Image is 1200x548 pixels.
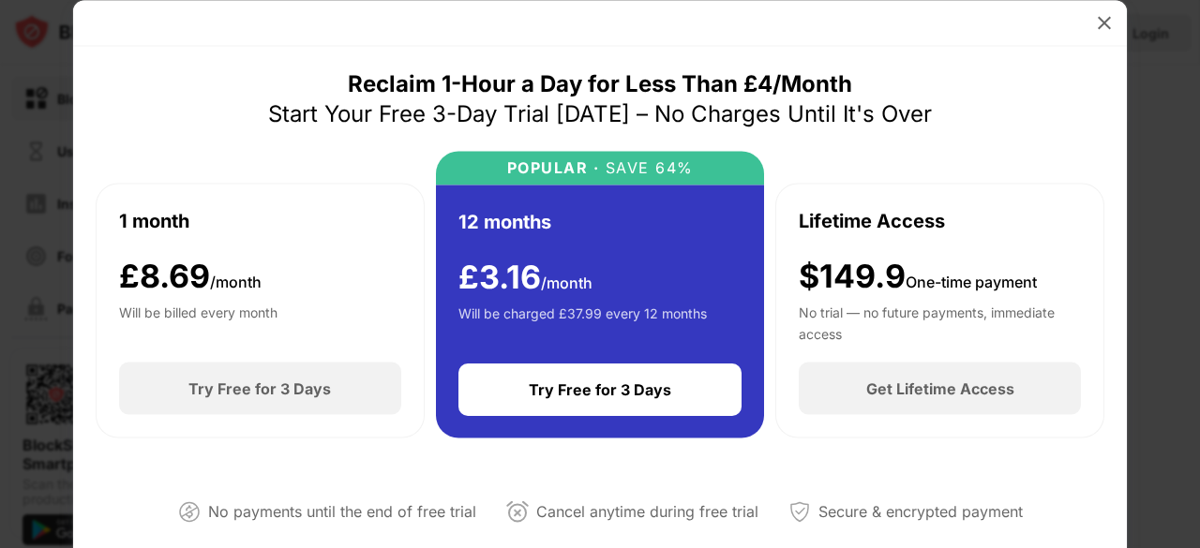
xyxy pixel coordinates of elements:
div: Try Free for 3 Days [188,379,331,398]
span: /month [210,272,262,290]
div: Will be charged £37.99 every 12 months [458,304,707,341]
div: 12 months [458,207,551,235]
img: cancel-anytime [506,500,529,523]
div: Try Free for 3 Days [529,380,671,399]
img: secured-payment [788,500,811,523]
div: Reclaim 1-Hour a Day for Less Than £4/Month [348,68,852,98]
div: £ 8.69 [119,257,262,295]
div: Get Lifetime Access [866,379,1014,398]
div: £ 3.16 [458,258,592,296]
div: Cancel anytime during free trial [536,498,758,526]
div: Secure & encrypted payment [818,498,1023,526]
div: Start Your Free 3-Day Trial [DATE] – No Charges Until It's Over [268,98,932,128]
div: SAVE 64% [599,158,694,176]
div: No payments until the end of free trial [208,498,476,526]
div: $149.9 [799,257,1037,295]
img: not-paying [178,500,201,523]
div: POPULAR · [507,158,600,176]
div: Will be billed every month [119,303,277,340]
span: One-time payment [906,272,1037,290]
div: 1 month [119,206,189,234]
div: No trial — no future payments, immediate access [799,303,1081,340]
span: /month [541,273,592,291]
div: Lifetime Access [799,206,945,234]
